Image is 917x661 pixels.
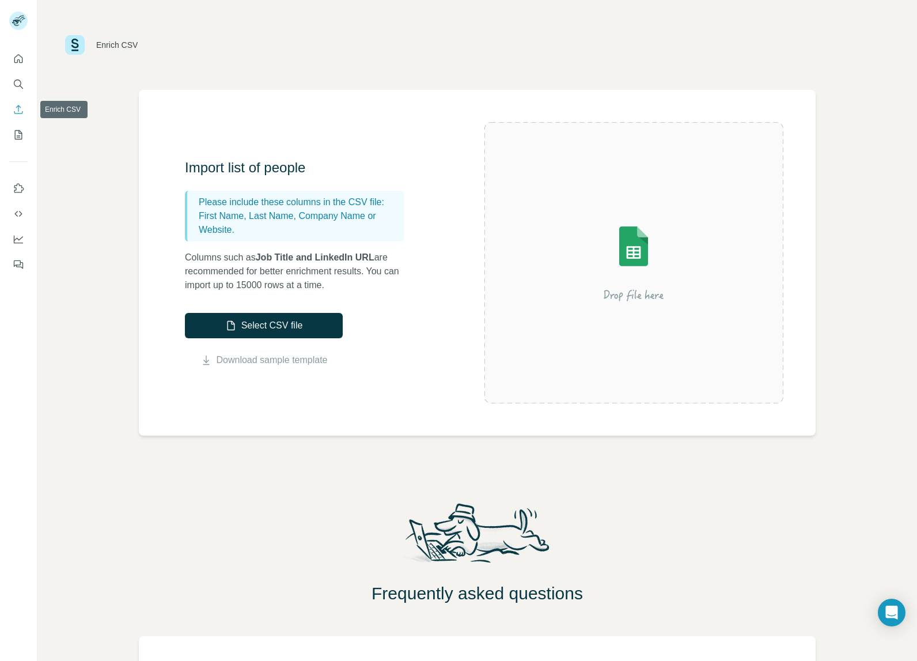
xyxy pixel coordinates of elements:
[878,599,905,626] div: Open Intercom Messenger
[9,48,28,69] button: Quick start
[185,251,415,292] p: Columns such as are recommended for better enrichment results. You can import up to 15000 rows at...
[185,353,343,367] button: Download sample template
[9,99,28,120] button: Enrich CSV
[199,209,399,237] p: First Name, Last Name, Company Name or Website.
[9,203,28,224] button: Use Surfe API
[9,124,28,145] button: My lists
[96,39,138,51] div: Enrich CSV
[9,254,28,275] button: Feedback
[9,229,28,250] button: Dashboard
[185,313,343,338] button: Select CSV file
[185,158,415,177] h3: Import list of people
[37,583,917,604] h2: Frequently asked questions
[199,195,399,209] p: Please include these columns in the CSV file:
[530,194,737,332] img: Surfe Illustration - Drop file here or select below
[9,74,28,95] button: Search
[217,353,328,367] a: Download sample template
[256,252,374,262] span: Job Title and LinkedIn URL
[65,35,85,55] img: Surfe Logo
[395,500,560,574] img: Surfe Mascot Illustration
[9,178,28,199] button: Use Surfe on LinkedIn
